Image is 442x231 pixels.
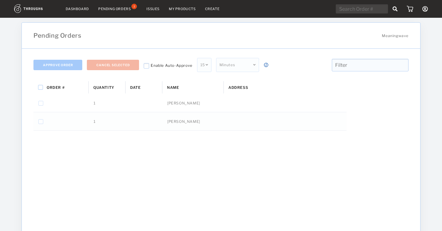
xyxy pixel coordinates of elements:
[33,112,347,131] div: Press SPACE to select this row.
[93,85,114,90] span: Quantity
[98,7,131,11] div: Pending Orders
[131,4,137,9] div: 2
[33,32,345,39] h1: Pending Orders
[47,85,64,90] span: Order #
[151,61,192,69] div: Enable Auto-Approve
[89,94,126,112] div: 1
[87,60,139,70] button: Cancel Selected
[169,7,196,11] a: My Products
[407,6,413,12] img: icon_cart.dab5cea1.svg
[197,58,211,72] div: 15
[146,7,160,11] a: Issues
[98,6,137,12] a: Pending Orders2
[216,58,259,72] div: Minutes
[264,62,269,67] img: icon_button_info.cb0b00cd.svg
[14,4,56,13] img: logo.1c10ca64.svg
[33,60,82,70] button: Approve Order
[130,85,141,90] span: Date
[205,7,220,11] a: Create
[228,85,248,90] span: Address
[162,94,224,112] div: [PERSON_NAME]
[167,85,179,90] span: Name
[382,33,409,38] span: Meaningwave
[89,112,126,130] div: 1
[332,59,409,71] input: Filter
[336,4,388,13] input: Search Order #
[33,94,347,112] div: Press SPACE to select this row.
[66,7,89,11] a: Dashboard
[162,112,224,130] div: [PERSON_NAME]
